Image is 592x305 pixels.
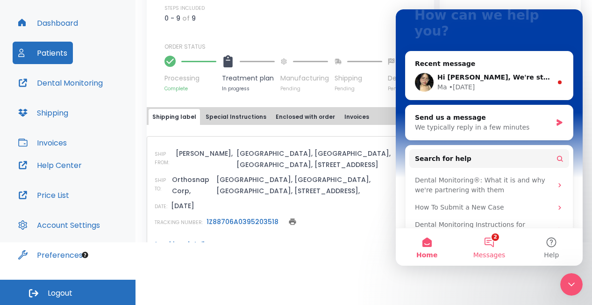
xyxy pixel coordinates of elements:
button: Invoices [13,131,72,154]
div: tabs [149,109,432,125]
div: Recent messageProfile image for MaHi [PERSON_NAME], We're standing by in case you need anything. ... [9,42,178,91]
p: Manufacturing [280,73,329,83]
p: 0 - 9 [164,13,180,24]
p: In progress [222,85,275,92]
span: Help [148,242,163,249]
span: Home [21,242,42,249]
div: Tooltip anchor [81,251,89,259]
button: Preferences [13,244,88,266]
button: Shipping [13,102,74,124]
p: Pending [280,85,329,92]
button: Shipping label [149,109,200,125]
button: Messages [62,219,124,256]
div: Ma [42,73,51,83]
div: Dental Monitoring®: What it is and why we're partnering with them [14,162,173,189]
p: Orthosnap Corp, [172,174,213,196]
div: Profile image for MaHi [PERSON_NAME], We're standing by in case you need anything. If you’re all ... [10,56,177,90]
p: tracking details [155,240,208,249]
button: Special Instructions [202,109,270,125]
button: Dashboard [13,12,84,34]
button: Help Center [13,154,87,176]
span: Messages [78,242,110,249]
p: STEPS INCLUDED [164,4,205,13]
div: Dental Monitoring Instructions for Patients [14,207,173,234]
button: Invoices [341,109,373,125]
iframe: Intercom live chat [560,273,583,296]
p: Treatment plan [222,73,275,83]
span: Search for help [19,145,76,154]
button: Enclosed with order [272,109,339,125]
button: Patients [13,42,73,64]
div: How To Submit a New Case [14,189,173,207]
p: DATE: [155,203,167,211]
button: Account Settings [13,214,106,236]
div: Send us a messageWe typically reply in a few minutes [9,95,178,131]
button: Search for help [14,140,173,159]
span: Hi [PERSON_NAME], We're standing by in case you need anything. If you’re all set, that’s great to... [42,64,524,72]
div: How To Submit a New Case [19,193,157,203]
div: Send us a message [19,103,156,113]
p: Shipping [335,73,382,83]
p: [GEOGRAPHIC_DATA], [GEOGRAPHIC_DATA], [GEOGRAPHIC_DATA], [STREET_ADDRESS] [236,148,426,170]
div: Dental Monitoring Instructions for Patients [19,211,157,230]
p: SHIP FROM: [155,150,172,167]
button: Dental Monitoring [13,72,108,94]
button: Price List [13,184,75,206]
img: Profile image for Ma [19,64,38,82]
p: Complete [164,85,216,92]
p: [GEOGRAPHIC_DATA], [GEOGRAPHIC_DATA], [GEOGRAPHIC_DATA], [STREET_ADDRESS], [216,174,427,196]
div: • [DATE] [53,73,79,83]
div: Dental Monitoring®: What it is and why we're partnering with them [19,166,157,186]
p: Pending [388,85,418,92]
iframe: Intercom live chat [396,9,583,266]
p: Pending [335,85,382,92]
p: SHIP TO: [155,176,168,193]
span: Logout [48,288,72,298]
p: [DATE] [171,200,194,211]
p: Processing [164,73,216,83]
a: 1Z88706A0395203518 [207,217,278,226]
p: 9 [192,13,196,24]
p: TRACKING NUMBER: [155,218,203,227]
p: [PERSON_NAME], [176,148,233,159]
p: ORDER STATUS [164,43,428,51]
div: Recent message [19,50,168,59]
p: Delivered [388,73,418,83]
button: Help [125,219,187,256]
div: We typically reply in a few minutes [19,113,156,123]
p: of [182,13,190,24]
button: print [286,215,299,228]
